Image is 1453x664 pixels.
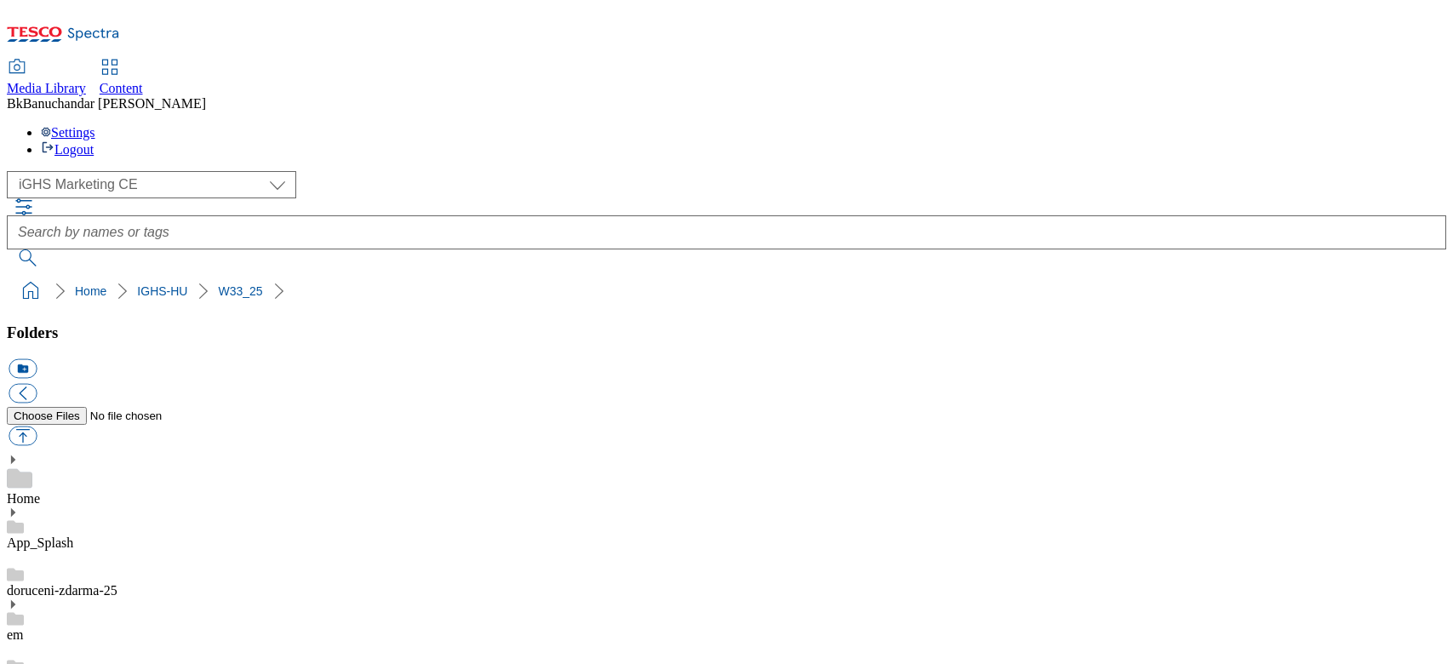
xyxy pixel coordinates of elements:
[137,284,187,298] a: IGHS-HU
[41,142,94,157] a: Logout
[17,278,44,305] a: home
[23,96,207,111] span: Banuchandar [PERSON_NAME]
[100,81,143,95] span: Content
[75,284,106,298] a: Home
[41,125,95,140] a: Settings
[7,323,1446,342] h3: Folders
[7,215,1446,249] input: Search by names or tags
[7,60,86,96] a: Media Library
[218,284,262,298] a: W33_25
[7,491,40,506] a: Home
[7,627,24,642] a: em
[7,535,73,550] a: App_Splash
[100,60,143,96] a: Content
[7,583,117,598] a: doruceni-zdarma-25
[7,81,86,95] span: Media Library
[7,96,23,111] span: Bk
[7,275,1446,307] nav: breadcrumb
